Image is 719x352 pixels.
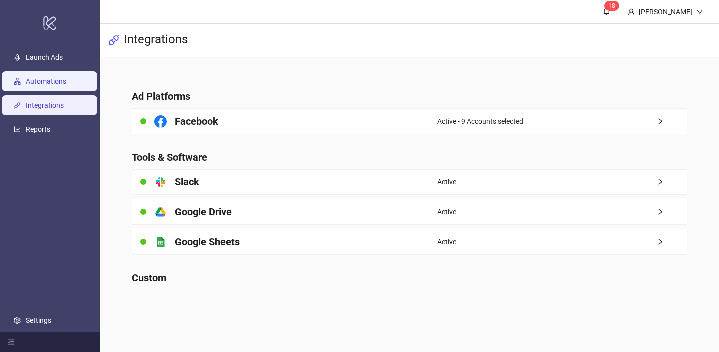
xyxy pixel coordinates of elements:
sup: 18 [604,1,619,11]
a: SlackActiveright [132,169,688,195]
a: Launch Ads [26,53,63,61]
a: Settings [26,316,51,324]
a: Google SheetsActiveright [132,229,688,255]
span: right [657,178,687,185]
h4: Google Drive [175,205,232,219]
span: Active [437,236,456,247]
span: down [696,8,703,15]
span: user [628,8,635,15]
span: right [657,238,687,245]
h4: Ad Platforms [132,89,688,103]
a: FacebookActive - 9 Accounts selectedright [132,108,688,134]
span: Active [437,176,456,187]
h4: Google Sheets [175,235,240,249]
span: right [657,118,687,125]
a: Reports [26,125,50,133]
span: menu-fold [8,339,15,346]
span: api [108,34,120,46]
h4: Tools & Software [132,150,688,164]
span: 1 [608,2,612,9]
span: Active [437,206,456,217]
span: bell [603,8,610,15]
div: [PERSON_NAME] [635,6,696,17]
a: Google DriveActiveright [132,199,688,225]
h4: Custom [132,271,688,285]
span: 8 [612,2,615,9]
a: Automations [26,77,66,85]
h4: Slack [175,175,199,189]
span: Active - 9 Accounts selected [437,116,523,127]
span: right [657,208,687,215]
h4: Facebook [175,114,218,128]
h3: Integrations [124,32,188,49]
a: Integrations [26,101,64,109]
